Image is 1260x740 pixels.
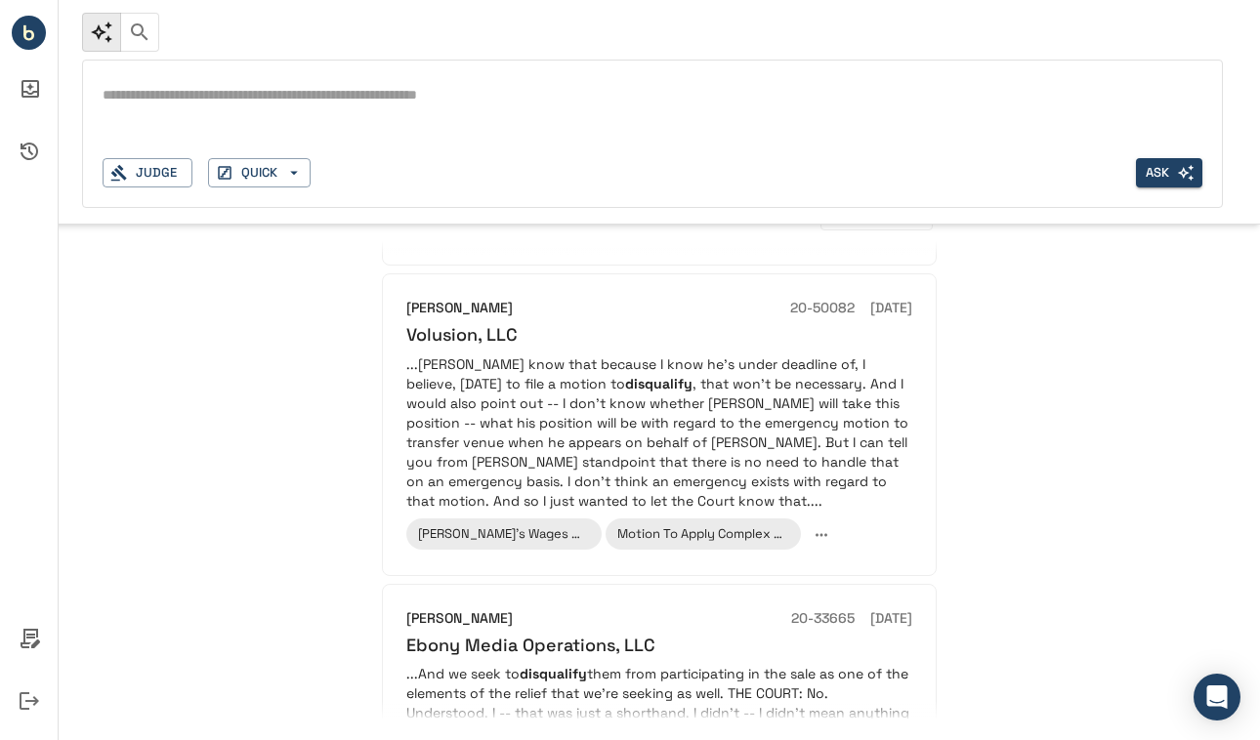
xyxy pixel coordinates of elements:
p: ...[PERSON_NAME] know that because I know he's under deadline of, I believe, [DATE] to file a mot... [406,354,912,511]
em: disqualify [520,665,587,682]
button: Judge [103,158,192,188]
h6: [DATE] [870,298,912,319]
h6: Volusion, LLC [406,323,518,346]
span: Enter search text [1136,158,1202,188]
h6: [DATE] [870,608,912,630]
em: disqualify [625,375,693,392]
h6: [PERSON_NAME] [406,298,513,319]
span: [PERSON_NAME]'s Wages Motions [418,525,621,542]
h6: [PERSON_NAME] [406,608,513,630]
button: QUICK [208,158,311,188]
h6: Ebony Media Operations, LLC [406,634,655,656]
h6: 20-50082 [790,298,855,319]
button: Ask [1136,158,1202,188]
h6: 20-33665 [791,608,855,630]
div: Open Intercom Messenger [1194,674,1240,720]
span: Motion To Apply Complex Case Procedures To A Chapter 11 Case [617,525,1002,542]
